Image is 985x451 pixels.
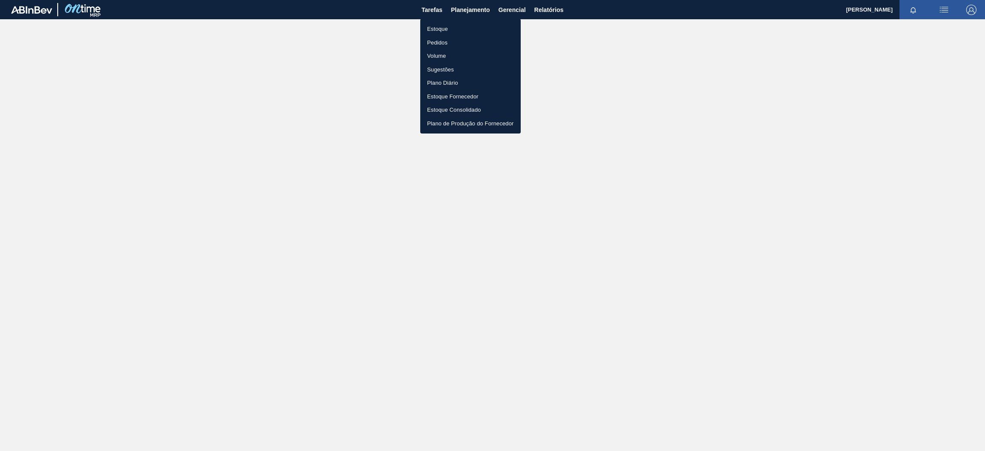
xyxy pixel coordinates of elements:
a: Volume [420,49,521,63]
a: Estoque Consolidado [420,103,521,117]
a: Sugestões [420,63,521,77]
a: Plano Diário [420,76,521,90]
a: Plano de Produção do Fornecedor [420,117,521,131]
a: Pedidos [420,36,521,50]
a: Estoque Fornecedor [420,90,521,104]
a: Estoque [420,22,521,36]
